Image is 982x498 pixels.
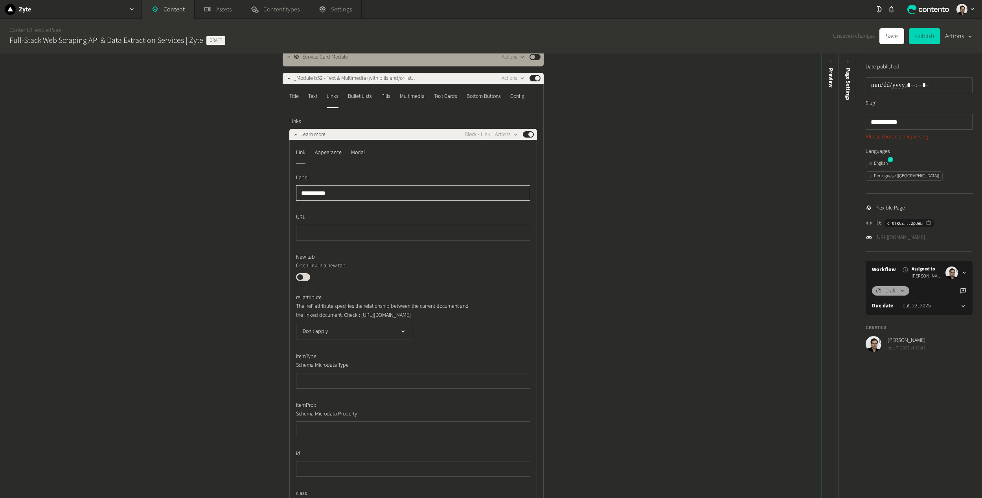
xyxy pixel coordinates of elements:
[434,90,457,103] div: Text Cards
[296,213,305,222] span: URL
[502,52,525,62] button: Actions
[827,68,835,88] div: Preview
[296,261,475,270] p: Open link in a new tab
[912,273,942,280] span: [PERSON_NAME]
[866,99,877,108] label: Slug
[872,266,896,274] a: Workflow
[945,28,973,44] button: Actions
[29,26,31,34] span: /
[300,130,325,139] span: Learn more
[875,219,881,227] span: ID:
[296,323,413,340] button: Don't apply
[351,146,365,159] div: Modal
[495,130,518,139] button: Actions
[296,401,316,410] span: itemProp
[19,5,31,14] h2: Zyte
[866,171,943,181] button: Portuguese ([GEOGRAPHIC_DATA])
[467,90,501,103] div: Bottom Buttons
[31,26,61,34] a: Flexible Page
[400,90,425,103] div: Multimedia
[945,266,958,279] img: Vinicius Machado
[502,74,525,83] button: Actions
[875,204,905,212] span: Flexible Page
[833,32,875,41] span: Unsaved changes
[296,361,475,369] p: Schema Microdata Type
[381,90,390,103] div: Pills
[294,74,417,83] span: _Module b52 - Text & Multimedia (with pills and/or lists) New Design
[888,345,926,352] span: out. 7, 2025 at 11:43
[263,5,300,14] span: Content types
[866,336,881,352] img: Vinicius Machado
[903,302,931,310] time: out. 22, 2025
[296,253,315,261] span: New tab
[844,68,852,100] span: Page Settings
[331,5,352,14] span: Settings
[956,4,967,15] img: Vinicius Machado
[296,146,305,159] div: Link
[315,146,342,159] div: Appearance
[296,450,300,458] span: id
[5,4,16,15] img: Zyte
[296,353,316,361] span: itemType
[296,294,322,302] span: rel attribute
[909,28,940,44] button: Publish
[875,233,925,242] a: [URL][DOMAIN_NAME]
[866,159,891,168] button: English
[872,302,893,310] label: Due date
[296,174,309,182] span: Label
[348,90,372,103] div: Bullet Lists
[206,36,225,45] span: Draft
[869,160,888,167] div: English
[308,90,317,103] div: Text
[9,35,203,46] h2: Full-Stack Web Scraping API & Data Extraction Services | Zyte
[289,118,301,126] span: Links
[296,410,475,418] p: Schema Microdata Property
[866,63,899,71] label: Date published
[327,90,338,103] div: Links
[289,90,299,103] div: Title
[884,219,934,227] button: c_01k6Z...2p3eB
[296,489,307,498] span: class
[887,220,923,227] span: c_01k6Z...2p3eB
[872,286,909,296] button: Draft
[302,53,348,61] span: Service Card Module
[9,26,29,34] a: Content
[296,302,475,320] p: The 'rel' attribute specifies the relationship between the current document and the linked docume...
[888,336,926,345] span: [PERSON_NAME]
[885,287,896,295] span: Draft
[866,147,973,156] label: Languages
[866,324,973,331] h4: Created
[510,90,524,103] div: Config
[879,28,904,44] button: Save
[869,173,939,180] div: Portuguese ([GEOGRAPHIC_DATA])
[465,130,490,139] span: Block - Link
[912,266,942,273] span: Assigned to
[866,133,973,141] p: Please choose a unique slug.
